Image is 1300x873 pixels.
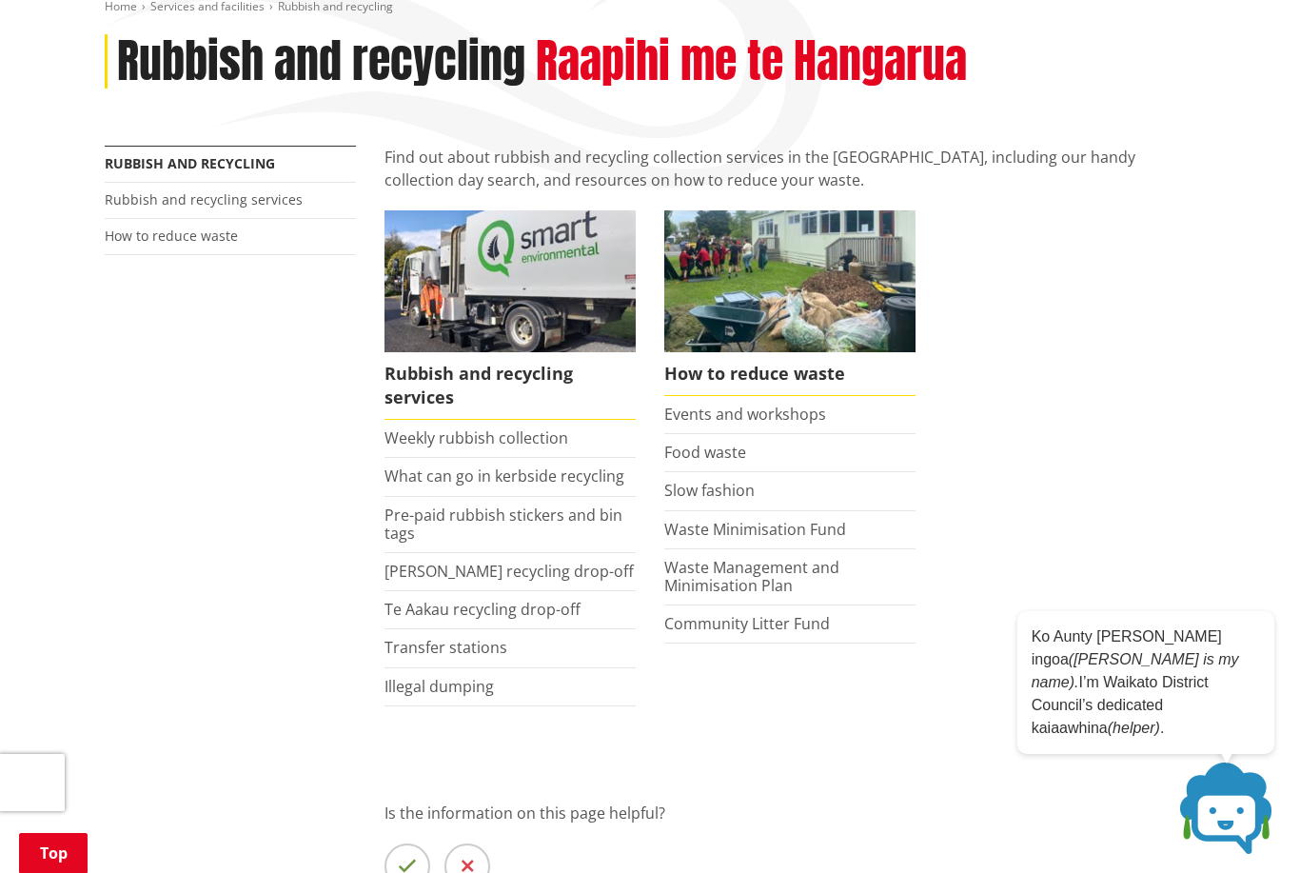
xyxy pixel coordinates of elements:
[664,210,916,396] a: How to reduce waste
[664,442,746,463] a: Food waste
[664,480,755,501] a: Slow fashion
[384,505,622,544] a: Pre-paid rubbish stickers and bin tags
[1032,625,1260,740] p: Ko Aunty [PERSON_NAME] ingoa I’m Waikato District Council’s dedicated kaiaawhina .
[384,427,568,448] a: Weekly rubbish collection
[536,34,967,89] h2: Raapihi me te Hangarua
[384,676,494,697] a: Illegal dumping
[19,833,88,873] a: Top
[384,561,634,582] a: [PERSON_NAME] recycling drop-off
[117,34,525,89] h1: Rubbish and recycling
[105,190,303,208] a: Rubbish and recycling services
[384,146,1195,191] p: Find out about rubbish and recycling collection services in the [GEOGRAPHIC_DATA], including our ...
[384,352,636,420] span: Rubbish and recycling services
[664,210,916,351] img: Reducing waste
[384,210,636,420] a: Rubbish and recycling services
[664,519,846,540] a: Waste Minimisation Fund
[664,404,826,425] a: Events and workshops
[384,466,624,486] a: What can go in kerbside recycling
[1032,651,1239,690] em: ([PERSON_NAME] is my name).
[384,637,507,658] a: Transfer stations
[105,154,275,172] a: Rubbish and recycling
[105,227,238,245] a: How to reduce waste
[384,802,1195,824] p: Is the information on this page helpful?
[1108,720,1160,736] em: (helper)
[384,210,636,351] img: Rubbish and recycling services
[664,352,916,396] span: How to reduce waste
[384,599,581,620] a: Te Aakau recycling drop-off
[664,557,839,596] a: Waste Management and Minimisation Plan
[664,613,830,634] a: Community Litter Fund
